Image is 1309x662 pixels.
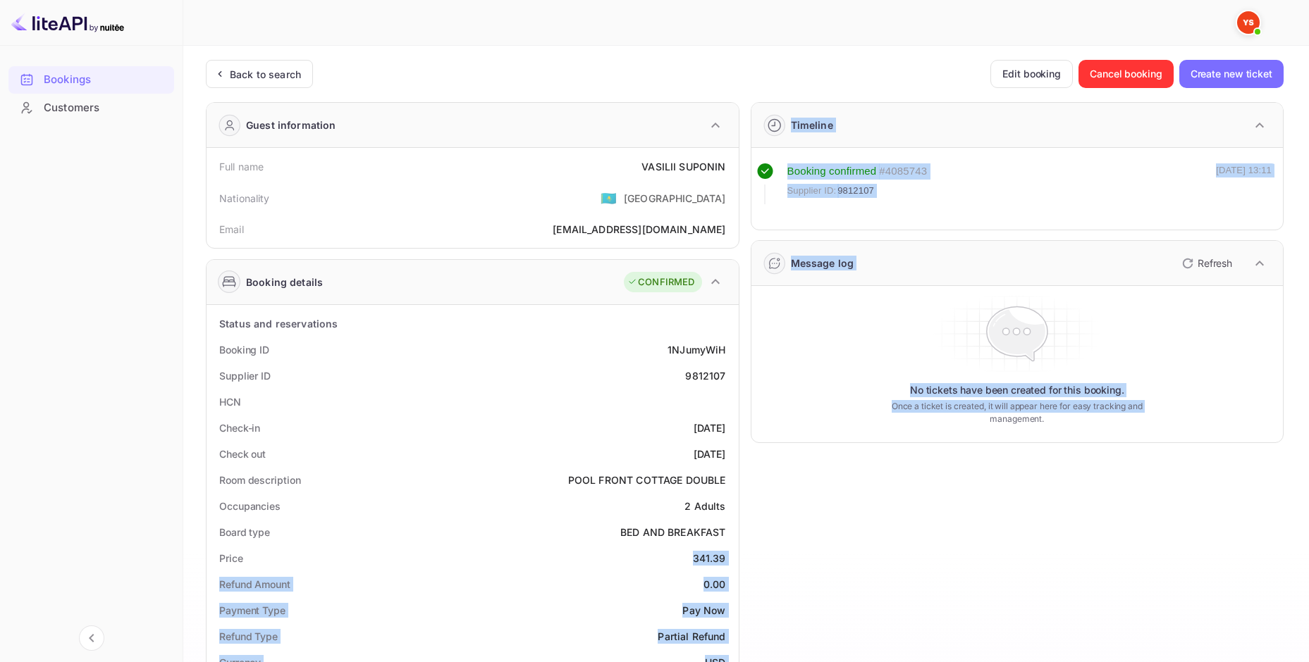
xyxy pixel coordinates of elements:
[219,344,269,356] ya-tr-span: Booking ID
[684,500,725,512] ya-tr-span: 2 Adults
[1090,65,1162,82] ya-tr-span: Cancel booking
[787,185,837,196] ya-tr-span: Supplier ID:
[787,165,826,177] ya-tr-span: Booking
[219,370,271,382] ya-tr-span: Supplier ID
[8,94,174,120] a: Customers
[219,604,285,616] ya-tr-span: Payment Type
[8,66,174,94] div: Bookings
[246,118,336,132] ya-tr-span: Guest information
[620,526,726,538] ya-tr-span: BED AND BREAKFAST
[219,526,270,538] ya-tr-span: Board type
[44,100,99,116] ya-tr-span: Customers
[553,223,725,235] ya-tr-span: [EMAIL_ADDRESS][DOMAIN_NAME]
[568,474,726,486] ya-tr-span: POOL FRONT COTTAGE DOUBLE
[601,190,617,206] ya-tr-span: 🇰🇿
[837,185,874,196] ya-tr-span: 9812107
[910,383,1124,397] ya-tr-span: No tickets have been created for this booking.
[79,625,104,651] button: Collapse navigation
[682,604,725,616] ya-tr-span: Pay Now
[219,422,260,434] ya-tr-span: Check-in
[641,161,676,173] ya-tr-span: VASILII
[791,119,833,131] ya-tr-span: Timeline
[1078,60,1174,88] button: Cancel booking
[219,578,290,590] ya-tr-span: Refund Amount
[694,420,726,435] div: [DATE]
[246,275,323,289] ya-tr-span: Booking details
[638,275,694,289] ya-tr-span: CONFIRMED
[219,223,244,235] ya-tr-span: Email
[1198,257,1232,269] ya-tr-span: Refresh
[11,11,124,34] img: LiteAPI logo
[219,318,338,330] ya-tr-span: Status and reservations
[791,257,854,269] ya-tr-span: Message log
[1191,65,1272,82] ya-tr-span: Create new ticket
[990,60,1073,88] button: Edit booking
[601,185,617,211] span: United States
[219,161,264,173] ya-tr-span: Full name
[219,500,281,512] ya-tr-span: Occupancies
[679,161,725,173] ya-tr-span: SUPONIN
[219,192,270,204] ya-tr-span: Nationality
[694,446,726,461] div: [DATE]
[219,474,300,486] ya-tr-span: Room description
[1174,252,1238,275] button: Refresh
[829,165,876,177] ya-tr-span: confirmed
[44,72,91,88] ya-tr-span: Bookings
[624,192,726,204] ya-tr-span: [GEOGRAPHIC_DATA]
[219,448,266,460] ya-tr-span: Check out
[693,551,726,566] div: 341.39
[658,630,725,642] ya-tr-span: Partial Refund
[219,630,278,642] ya-tr-span: Refund Type
[8,94,174,122] div: Customers
[703,577,726,592] div: 0.00
[1179,60,1284,88] button: Create new ticket
[219,552,243,564] ya-tr-span: Price
[230,68,301,80] ya-tr-span: Back to search
[1002,65,1061,82] ya-tr-span: Edit booking
[874,400,1160,425] ya-tr-span: Once a ticket is created, it will appear here for easy tracking and management.
[685,368,725,383] div: 9812107
[879,163,927,180] div: # 4085743
[1216,165,1272,175] ya-tr-span: [DATE] 13:11
[219,396,241,408] ya-tr-span: HCN
[8,66,174,92] a: Bookings
[668,344,725,356] ya-tr-span: 1NJumyWiH
[1237,11,1260,34] img: Yandex Support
